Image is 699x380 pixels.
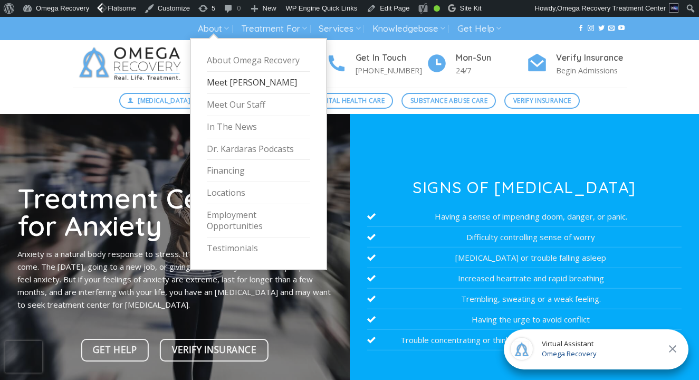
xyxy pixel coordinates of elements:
[5,341,42,373] iframe: reCAPTCHA
[367,206,682,227] li: Having a sense of impending doom, danger, or panic.
[207,72,310,94] a: Meet [PERSON_NAME]
[457,19,501,39] a: Get Help
[315,96,385,106] span: Mental Health Care
[588,25,594,32] a: Follow on Instagram
[17,184,332,240] h1: Treatment Center for Anxiety
[367,330,682,350] li: Trouble concentrating or thinking about anything other than the present
[207,116,310,138] a: In The News
[138,96,190,106] span: [MEDICAL_DATA]
[618,25,625,32] a: Follow on YouTube
[198,19,229,39] a: About
[356,64,426,77] p: [PHONE_NUMBER]
[578,25,584,32] a: Follow on Facebook
[372,19,445,39] a: Knowledgebase
[207,204,310,237] a: Employment Opportunities
[73,40,191,88] img: Omega Recovery
[556,64,627,77] p: Begin Admissions
[306,93,393,109] a: Mental Health Care
[367,248,682,268] li: [MEDICAL_DATA] or trouble falling asleep
[93,343,137,357] span: Get Help
[207,138,310,160] a: Dr. Kardaras Podcasts
[356,51,426,65] h4: Get In Touch
[456,51,526,65] h4: Mon-Sun
[207,237,310,259] a: Testimonials
[241,19,307,39] a: Treatment For
[513,96,571,106] span: Verify Insurance
[410,96,487,106] span: Substance Abuse Care
[207,94,310,116] a: Meet Our Staff
[207,182,310,204] a: Locations
[367,227,682,248] li: Difficulty controlling sense of worry
[456,64,526,77] p: 24/7
[367,268,682,289] li: Increased heartrate and rapid breathing
[119,93,199,109] a: [MEDICAL_DATA]
[319,19,360,39] a: Services
[367,309,682,330] li: Having the urge to avoid conflict
[556,51,627,65] h4: Verify Insurance
[172,343,256,357] span: Verify Insurance
[434,5,440,12] div: Good
[367,289,682,309] li: Trembling, sweating or a weak feeling.
[326,51,426,77] a: Get In Touch [PHONE_NUMBER]
[504,93,580,109] a: Verify Insurance
[598,25,605,32] a: Follow on Twitter
[460,4,482,12] span: Site Kit
[367,179,682,195] h3: Signs of [MEDICAL_DATA]
[608,25,615,32] a: Send us an email
[160,339,269,362] a: Verify Insurance
[401,93,496,109] a: Substance Abuse Care
[207,50,310,72] a: About Omega Recovery
[17,248,332,311] p: Anxiety is a natural body response to stress. It’s a feeling of fear about what’s to come. The [D...
[557,4,666,12] span: Omega Recovery Treatment Center
[526,51,627,77] a: Verify Insurance Begin Admissions
[81,339,149,362] a: Get Help
[207,160,310,182] a: Financing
